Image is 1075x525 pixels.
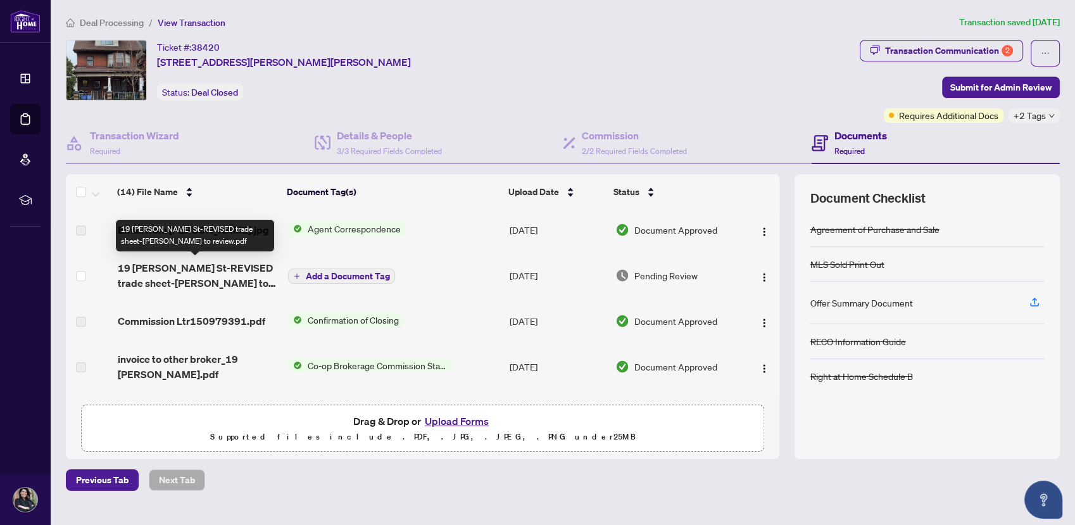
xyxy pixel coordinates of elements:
[117,185,178,199] span: (14) File Name
[337,128,442,143] h4: Details & People
[118,260,279,291] span: 19 [PERSON_NAME] St-REVISED trade sheet-[PERSON_NAME] to review.pdf
[505,341,610,392] td: [DATE]
[288,313,403,327] button: Status IconConfirmation of Closing
[754,311,774,331] button: Logo
[810,257,884,271] div: MLS Sold Print Out
[288,358,302,372] img: Status Icon
[634,314,717,328] span: Document Approved
[288,358,452,372] button: Status IconCo-op Brokerage Commission Statement
[950,77,1052,98] span: Submit for Admin Review
[337,146,442,156] span: 3/3 Required Fields Completed
[66,469,139,491] button: Previous Tab
[885,41,1013,61] div: Transaction Communication
[305,272,389,281] span: Add a Document Tag
[615,360,629,374] img: Document Status
[89,429,756,445] p: Supported files include .PDF, .JPG, .JPEG, .PNG under 25 MB
[302,358,452,372] span: Co-op Brokerage Commission Statement
[860,40,1023,61] button: Transaction Communication2
[288,313,302,327] img: Status Icon
[288,268,395,284] button: Add a Document Tag
[613,185,639,199] span: Status
[582,128,687,143] h4: Commission
[191,87,238,98] span: Deal Closed
[959,15,1060,30] article: Transaction saved [DATE]
[116,220,274,251] div: 19 [PERSON_NAME] St-REVISED trade sheet-[PERSON_NAME] to review.pdf
[759,227,769,237] img: Logo
[1048,113,1055,119] span: down
[754,220,774,240] button: Logo
[112,174,282,210] th: (14) File Name
[582,146,687,156] span: 2/2 Required Fields Completed
[302,222,405,236] span: Agent Correspondence
[13,488,37,512] img: Profile Icon
[608,174,739,210] th: Status
[505,250,610,301] td: [DATE]
[810,296,912,310] div: Offer Summary Document
[421,413,493,429] button: Upload Forms
[754,357,774,377] button: Logo
[294,273,300,279] span: plus
[899,108,998,122] span: Requires Additional Docs
[1014,108,1046,123] span: +2 Tags
[80,17,144,28] span: Deal Processing
[942,77,1060,98] button: Submit for Admin Review
[149,15,153,30] li: /
[505,210,610,250] td: [DATE]
[353,413,493,429] span: Drag & Drop or
[810,222,939,236] div: Agreement of Purchase and Sale
[76,470,129,490] span: Previous Tab
[505,392,610,446] td: [DATE]
[157,40,220,54] div: Ticket #:
[1024,481,1062,519] button: Open asap
[615,223,629,237] img: Document Status
[759,364,769,374] img: Logo
[615,269,629,282] img: Document Status
[82,405,764,452] span: Drag & Drop orUpload FormsSupported files include .PDF, .JPG, .JPEG, .PNG under25MB
[118,313,265,329] span: Commission Ltr150979391.pdf
[1041,49,1050,58] span: ellipsis
[288,222,405,236] button: Status IconAgent Correspondence
[288,222,302,236] img: Status Icon
[157,84,243,101] div: Status:
[157,54,411,70] span: [STREET_ADDRESS][PERSON_NAME][PERSON_NAME]
[810,369,912,383] div: Right at Home Schedule B
[10,9,41,33] img: logo
[505,301,610,341] td: [DATE]
[1002,45,1013,56] div: 2
[282,174,504,210] th: Document Tag(s)
[158,17,225,28] span: View Transaction
[90,128,179,143] h4: Transaction Wizard
[634,269,698,282] span: Pending Review
[66,18,75,27] span: home
[810,334,905,348] div: RECO Information Guide
[754,265,774,286] button: Logo
[634,223,717,237] span: Document Approved
[118,351,279,382] span: invoice to other broker_19 [PERSON_NAME].pdf
[759,272,769,282] img: Logo
[288,269,395,284] button: Add a Document Tag
[810,189,925,207] span: Document Checklist
[615,314,629,328] img: Document Status
[834,146,865,156] span: Required
[149,469,205,491] button: Next Tab
[508,185,559,199] span: Upload Date
[66,41,146,100] img: IMG-40715111_1.jpg
[302,313,403,327] span: Confirmation of Closing
[503,174,608,210] th: Upload Date
[634,360,717,374] span: Document Approved
[191,42,220,53] span: 38420
[759,318,769,328] img: Logo
[90,146,120,156] span: Required
[834,128,887,143] h4: Documents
